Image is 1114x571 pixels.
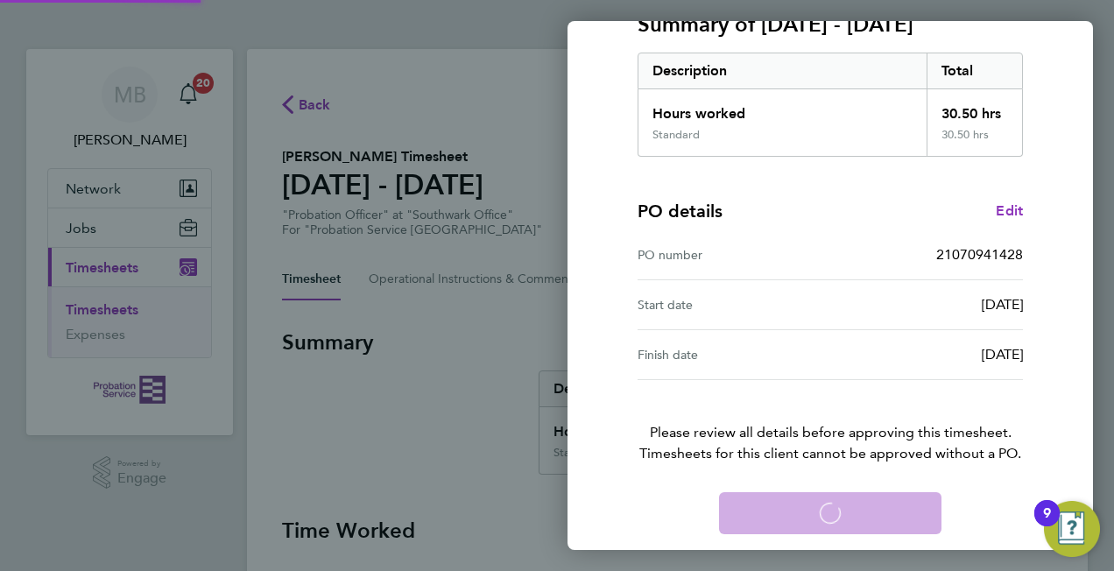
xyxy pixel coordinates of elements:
[638,11,1023,39] h3: Summary of [DATE] - [DATE]
[638,344,830,365] div: Finish date
[830,344,1023,365] div: [DATE]
[638,244,830,265] div: PO number
[652,128,700,142] div: Standard
[936,246,1023,263] span: 21070941428
[638,294,830,315] div: Start date
[1043,513,1051,536] div: 9
[996,202,1023,219] span: Edit
[638,53,1023,157] div: Summary of 25 - 31 Aug 2025
[927,128,1023,156] div: 30.50 hrs
[638,89,927,128] div: Hours worked
[830,294,1023,315] div: [DATE]
[996,201,1023,222] a: Edit
[1044,501,1100,557] button: Open Resource Center, 9 new notifications
[617,380,1044,464] p: Please review all details before approving this timesheet.
[617,443,1044,464] span: Timesheets for this client cannot be approved without a PO.
[927,53,1023,88] div: Total
[927,89,1023,128] div: 30.50 hrs
[638,199,723,223] h4: PO details
[638,53,927,88] div: Description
